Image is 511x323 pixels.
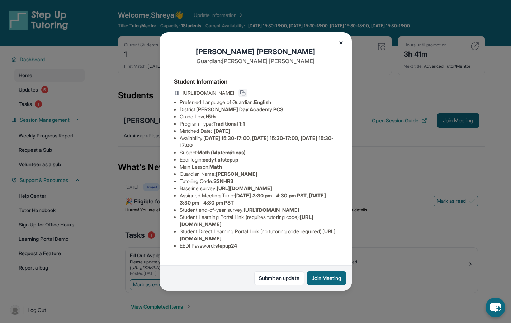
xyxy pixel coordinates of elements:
[203,156,238,163] span: codyt.atstepup
[180,228,337,242] li: Student Direct Learning Portal Link (no tutoring code required) :
[254,99,271,105] span: English
[180,214,337,228] li: Student Learning Portal Link (requires tutoring code) :
[180,185,337,192] li: Baseline survey :
[180,178,337,185] li: Tutoring Code :
[307,271,346,285] button: Join Meeting
[183,89,234,97] span: [URL][DOMAIN_NAME]
[486,298,505,317] button: chat-button
[180,120,337,127] li: Program Type:
[180,192,326,206] span: [DATE] 3:30 pm - 4:30 pm PST, [DATE] 3:30 pm - 4:30 pm PST
[180,156,337,163] li: Eedi login :
[174,57,337,65] p: Guardian: [PERSON_NAME] [PERSON_NAME]
[180,170,337,178] li: Guardian Name :
[238,89,247,97] button: Copy link
[180,192,337,206] li: Assigned Meeting Time :
[174,77,337,86] h4: Student Information
[217,185,272,191] span: [URL][DOMAIN_NAME]
[180,99,337,106] li: Preferred Language of Guardian:
[243,207,299,213] span: [URL][DOMAIN_NAME]
[338,40,344,46] img: Close Icon
[254,271,304,285] a: Submit an update
[180,135,337,149] li: Availability:
[213,121,245,127] span: Traditional 1:1
[208,113,216,120] span: 5th
[180,106,337,113] li: District:
[209,164,222,170] span: Math
[180,206,337,214] li: Student end-of-year survey :
[174,47,337,57] h1: [PERSON_NAME] [PERSON_NAME]
[180,113,337,120] li: Grade Level:
[180,163,337,170] li: Main Lesson :
[215,243,237,249] span: stepup24
[213,178,233,184] span: S3NHR3
[198,149,246,155] span: Math (Matemáticas)
[180,127,337,135] li: Matched Date:
[180,135,334,148] span: [DATE] 15:30-17:00, [DATE] 15:30-17:00, [DATE] 15:30-17:00
[214,128,230,134] span: [DATE]
[196,106,283,112] span: [PERSON_NAME] Day Academy PCS
[180,242,337,249] li: EEDI Password :
[180,149,337,156] li: Subject :
[216,171,258,177] span: [PERSON_NAME]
